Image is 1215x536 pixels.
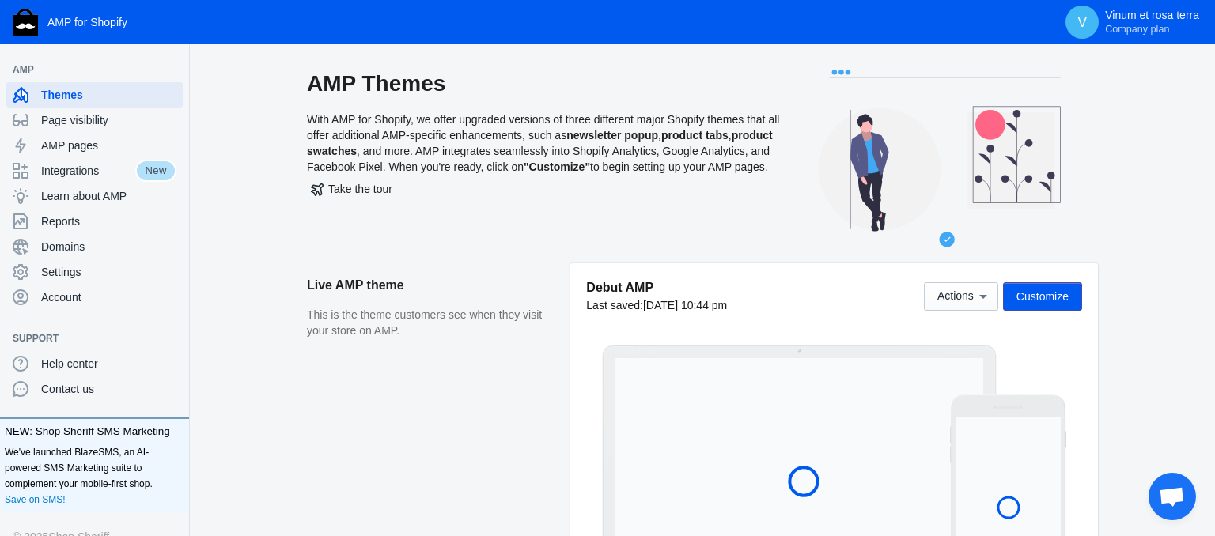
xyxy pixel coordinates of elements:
img: Shop Sheriff Logo [13,9,38,36]
h2: AMP Themes [307,70,782,98]
b: "Customize" [524,160,590,173]
span: Company plan [1105,23,1169,36]
b: product swatches [307,129,773,157]
a: Account [6,285,183,310]
button: Customize [1003,282,1082,311]
span: Learn about AMP [41,188,176,204]
div: Open chat [1149,473,1196,520]
span: Themes [41,87,176,103]
span: Reports [41,213,176,229]
h2: Live AMP theme [307,263,555,308]
button: Add a sales channel [161,335,186,342]
a: Contact us [6,376,183,402]
button: Add a sales channel [161,66,186,73]
span: Help center [41,356,176,372]
b: newsletter popup [566,129,658,142]
span: Contact us [41,381,176,397]
span: AMP pages [41,138,176,153]
b: product tabs [661,129,729,142]
a: Domains [6,234,183,259]
span: Integrations [41,163,135,179]
a: Themes [6,82,183,108]
span: Take the tour [311,183,392,195]
span: Support [13,330,161,346]
a: Settings [6,259,183,285]
span: AMP [13,62,161,77]
button: Actions [924,282,998,311]
span: Customize [1016,290,1069,303]
span: New [135,160,176,182]
span: Page visibility [41,112,176,128]
div: Last saved: [586,297,727,313]
span: [DATE] 10:44 pm [643,299,727,311]
p: Vinum et rosa terra [1105,9,1199,36]
a: Save on SMS! [5,492,66,508]
p: This is the theme customers see when they visit your store on AMP. [307,308,555,338]
h5: Debut AMP [586,279,727,296]
a: AMP pages [6,133,183,158]
a: Page visibility [6,108,183,133]
button: Take the tour [307,175,396,203]
a: IntegrationsNew [6,158,183,183]
span: Domains [41,239,176,255]
div: With AMP for Shopify, we offer upgraded versions of three different major Shopify themes that all... [307,70,782,263]
span: V [1074,14,1090,30]
span: Actions [937,290,974,303]
span: Settings [41,264,176,280]
span: Account [41,289,176,305]
a: Learn about AMP [6,183,183,209]
a: Reports [6,209,183,234]
span: AMP for Shopify [47,16,127,28]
